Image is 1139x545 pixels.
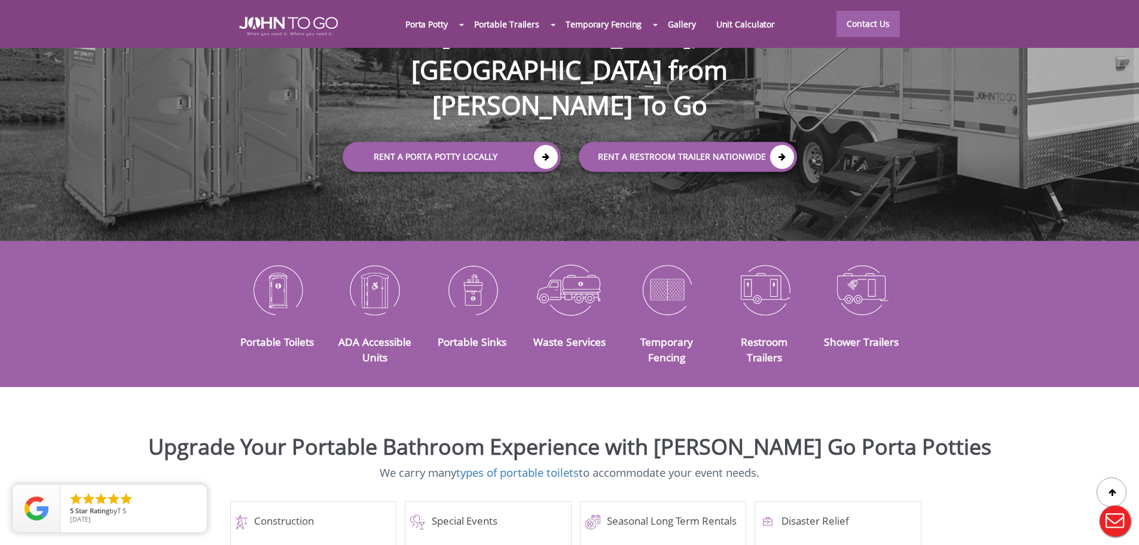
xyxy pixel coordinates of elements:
li:  [69,492,83,506]
li:  [119,492,133,506]
span: by [70,507,197,516]
span: T S [117,506,126,515]
li:  [94,492,108,506]
img: Review Rating [25,497,48,520]
li:  [106,492,121,506]
button: Live Chat [1091,497,1139,545]
span: [DATE] [70,514,91,523]
span: 5 [70,506,74,515]
span: Star Rating [75,506,109,515]
li:  [81,492,96,506]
